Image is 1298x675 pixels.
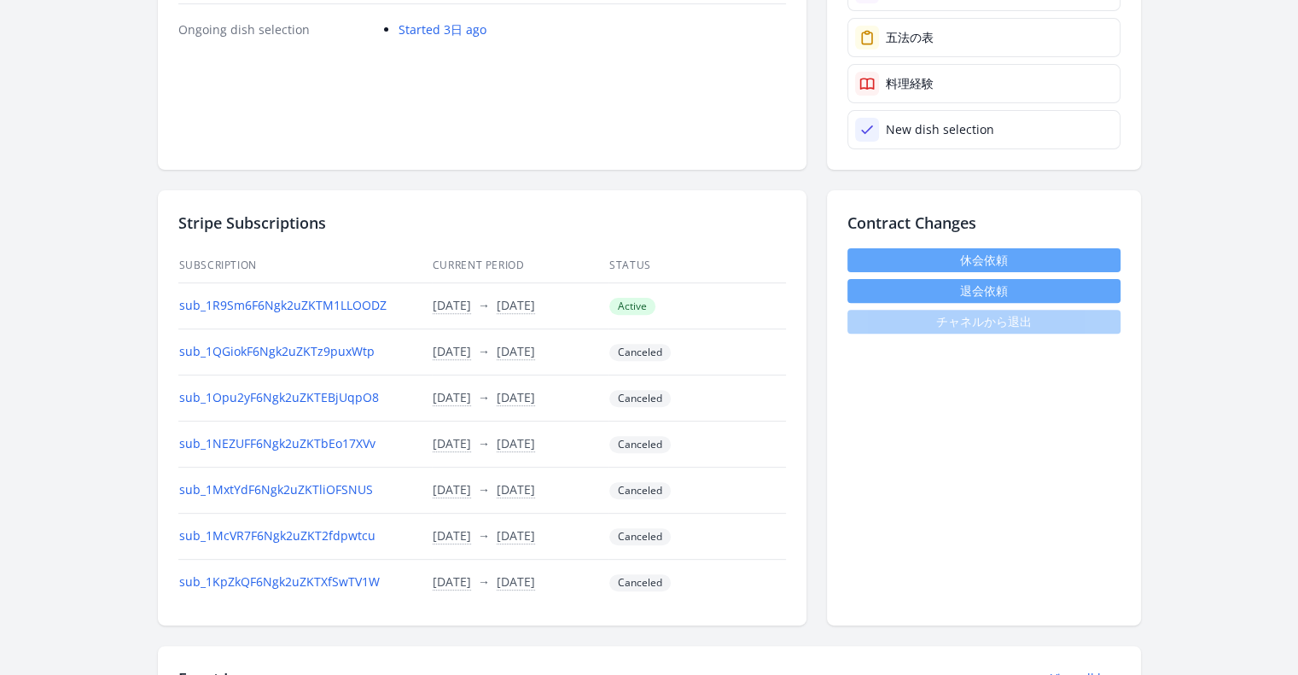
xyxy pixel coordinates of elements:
button: [DATE] [433,481,471,498]
span: Canceled [609,390,671,407]
a: 休会依頼 [847,248,1120,272]
button: [DATE] [433,297,471,314]
a: sub_1MxtYdF6Ngk2uZKTliOFSNUS [179,481,373,498]
button: [DATE] [433,573,471,591]
span: Canceled [609,574,671,591]
a: sub_1McVR7F6Ngk2uZKT2fdpwtcu [179,527,375,544]
a: New dish selection [847,110,1120,149]
button: 退会依頼 [847,279,1120,303]
a: sub_1R9Sm6F6Ngk2uZKTM1LLOODZ [179,297,387,313]
h2: Contract Changes [847,211,1120,235]
button: [DATE] [497,343,535,360]
div: New dish selection [886,121,994,138]
button: [DATE] [433,527,471,544]
button: [DATE] [497,573,535,591]
button: [DATE] [497,527,535,544]
span: Canceled [609,482,671,499]
th: Current Period [432,248,608,283]
a: sub_1QGiokF6Ngk2uZKTz9puxWtp [179,343,375,359]
button: [DATE] [433,435,471,452]
span: Canceled [609,344,671,361]
span: Canceled [609,528,671,545]
span: Active [609,298,655,315]
button: [DATE] [433,343,471,360]
a: 五法の表 [847,18,1120,57]
div: 料理経験 [886,75,934,92]
div: 五法の表 [886,29,934,46]
button: [DATE] [433,389,471,406]
th: Status [608,248,785,283]
dt: Ongoing dish selection [178,21,372,38]
button: [DATE] [497,389,535,406]
a: Started 3日 ago [399,21,486,38]
button: [DATE] [497,481,535,498]
span: → [478,573,490,590]
span: → [478,435,490,451]
a: sub_1Opu2yF6Ngk2uZKTEBjUqpO8 [179,389,379,405]
th: Subscription [178,248,432,283]
span: → [478,343,490,359]
a: 料理経験 [847,64,1120,103]
span: Canceled [609,436,671,453]
a: sub_1KpZkQF6Ngk2uZKTXfSwTV1W [179,573,380,590]
h2: Stripe Subscriptions [178,211,786,235]
button: [DATE] [497,297,535,314]
span: → [478,481,490,498]
span: → [478,527,490,544]
a: sub_1NEZUFF6Ngk2uZKTbEo17XVv [179,435,375,451]
span: → [478,389,490,405]
span: → [478,297,490,313]
button: [DATE] [497,435,535,452]
span: チャネルから退出 [847,310,1120,334]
